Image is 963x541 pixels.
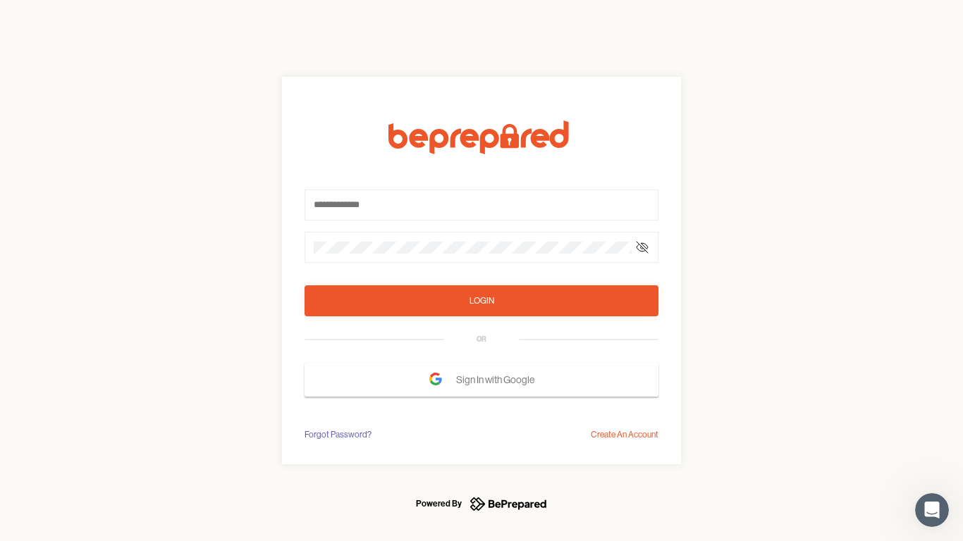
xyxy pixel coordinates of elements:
iframe: Intercom live chat [915,493,949,527]
div: OR [477,334,486,345]
button: Sign In with Google [305,363,658,397]
div: Powered By [416,495,462,512]
span: Sign In with Google [456,367,541,392]
div: Create An Account [591,428,658,442]
button: Login [305,285,658,316]
div: Login [470,294,494,308]
div: Forgot Password? [305,428,372,442]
